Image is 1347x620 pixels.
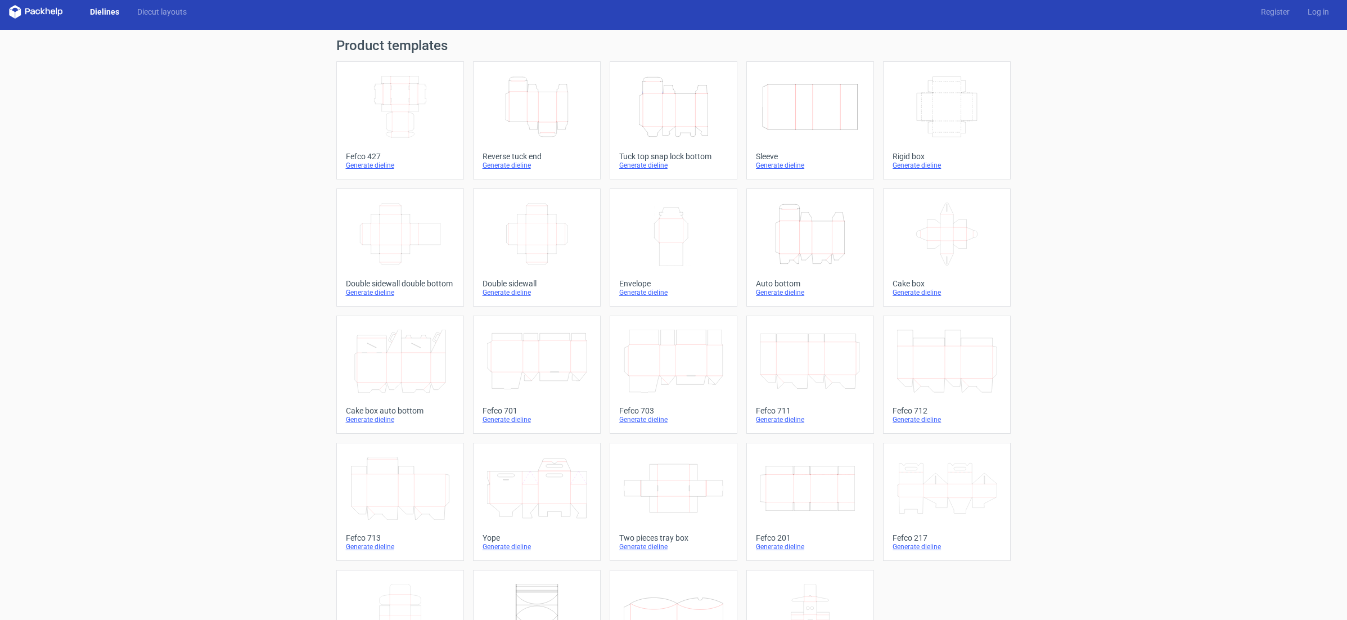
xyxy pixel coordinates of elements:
div: Fefco 703 [619,406,728,415]
a: Fefco 201Generate dieline [746,443,874,561]
div: Generate dieline [346,288,454,297]
div: Cake box auto bottom [346,406,454,415]
div: Tuck top snap lock bottom [619,152,728,161]
a: Fefco 427Generate dieline [336,61,464,179]
a: SleeveGenerate dieline [746,61,874,179]
div: Generate dieline [619,288,728,297]
a: Reverse tuck endGenerate dieline [473,61,601,179]
div: Generate dieline [893,542,1001,551]
a: Fefco 711Generate dieline [746,316,874,434]
a: Register [1252,6,1299,17]
a: EnvelopeGenerate dieline [610,188,737,307]
div: Fefco 427 [346,152,454,161]
div: Generate dieline [346,542,454,551]
a: Dielines [81,6,128,17]
a: Two pieces tray boxGenerate dieline [610,443,737,561]
div: Generate dieline [483,542,591,551]
div: Generate dieline [893,415,1001,424]
div: Generate dieline [483,415,591,424]
div: Yope [483,533,591,542]
div: Reverse tuck end [483,152,591,161]
a: Tuck top snap lock bottomGenerate dieline [610,61,737,179]
div: Fefco 713 [346,533,454,542]
a: Diecut layouts [128,6,196,17]
div: Auto bottom [756,279,864,288]
div: Envelope [619,279,728,288]
div: Fefco 217 [893,533,1001,542]
a: YopeGenerate dieline [473,443,601,561]
div: Generate dieline [483,288,591,297]
div: Generate dieline [346,161,454,170]
a: Fefco 712Generate dieline [883,316,1011,434]
a: Log in [1299,6,1338,17]
div: Generate dieline [346,415,454,424]
div: Generate dieline [756,415,864,424]
div: Rigid box [893,152,1001,161]
div: Fefco 201 [756,533,864,542]
a: Cake boxGenerate dieline [883,188,1011,307]
a: Cake box auto bottomGenerate dieline [336,316,464,434]
a: Double sidewallGenerate dieline [473,188,601,307]
a: Fefco 703Generate dieline [610,316,737,434]
a: Double sidewall double bottomGenerate dieline [336,188,464,307]
div: Generate dieline [619,415,728,424]
div: Generate dieline [756,542,864,551]
a: Fefco 713Generate dieline [336,443,464,561]
div: Generate dieline [756,161,864,170]
a: Auto bottomGenerate dieline [746,188,874,307]
div: Double sidewall [483,279,591,288]
div: Generate dieline [619,542,728,551]
div: Generate dieline [619,161,728,170]
div: Sleeve [756,152,864,161]
div: Fefco 701 [483,406,591,415]
div: Generate dieline [756,288,864,297]
div: Generate dieline [893,288,1001,297]
a: Fefco 701Generate dieline [473,316,601,434]
div: Double sidewall double bottom [346,279,454,288]
div: Cake box [893,279,1001,288]
div: Two pieces tray box [619,533,728,542]
a: Fefco 217Generate dieline [883,443,1011,561]
div: Fefco 711 [756,406,864,415]
h1: Product templates [336,39,1011,52]
div: Generate dieline [483,161,591,170]
div: Generate dieline [893,161,1001,170]
a: Rigid boxGenerate dieline [883,61,1011,179]
div: Fefco 712 [893,406,1001,415]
